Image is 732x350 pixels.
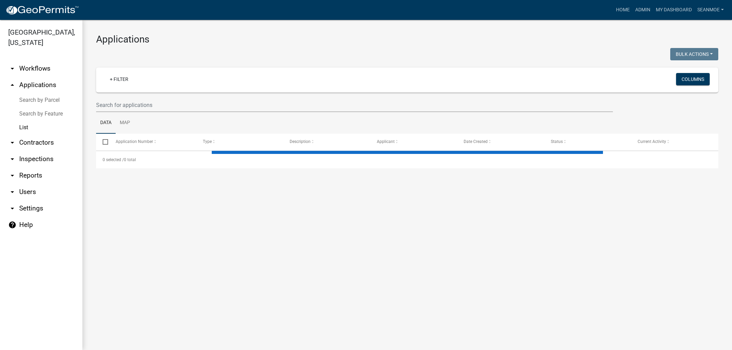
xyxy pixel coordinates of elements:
i: arrow_drop_down [8,188,16,196]
i: arrow_drop_down [8,64,16,73]
span: Date Created [464,139,488,144]
span: Type [203,139,212,144]
div: 0 total [96,151,718,168]
i: arrow_drop_down [8,138,16,147]
i: help [8,221,16,229]
span: Description [290,139,311,144]
a: My Dashboard [653,3,695,16]
a: Home [613,3,632,16]
datatable-header-cell: Applicant [370,134,457,150]
i: arrow_drop_down [8,155,16,163]
i: arrow_drop_up [8,81,16,89]
span: Applicant [377,139,395,144]
datatable-header-cell: Date Created [457,134,544,150]
a: Data [96,112,116,134]
button: Columns [676,73,710,85]
datatable-header-cell: Status [544,134,631,150]
datatable-header-cell: Type [196,134,283,150]
input: Search for applications [96,98,613,112]
h3: Applications [96,34,718,45]
span: Current Activity [638,139,666,144]
datatable-header-cell: Current Activity [631,134,718,150]
span: 0 selected / [103,157,124,162]
span: Application Number [116,139,153,144]
datatable-header-cell: Application Number [109,134,196,150]
a: Admin [632,3,653,16]
span: Status [551,139,563,144]
button: Bulk Actions [670,48,718,60]
a: + Filter [104,73,134,85]
a: SeanMoe [695,3,727,16]
a: Map [116,112,134,134]
i: arrow_drop_down [8,204,16,213]
datatable-header-cell: Select [96,134,109,150]
datatable-header-cell: Description [283,134,370,150]
i: arrow_drop_down [8,171,16,180]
